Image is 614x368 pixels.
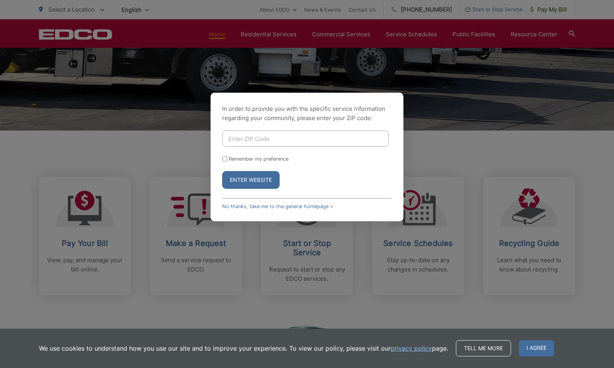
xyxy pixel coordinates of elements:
a: No thanks, take me to the general homepage > [222,204,333,209]
span: I agree [519,340,554,356]
a: Tell me more [456,340,511,356]
button: Enter Website [222,171,280,189]
input: Enter ZIP Code [222,131,389,147]
p: In order to provide you with the specific service information regarding your community, please en... [222,104,392,123]
label: Remember my preference [229,156,288,162]
a: privacy policy [391,344,432,353]
p: We use cookies to understand how you use our site and to improve your experience. To view our pol... [39,344,448,353]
